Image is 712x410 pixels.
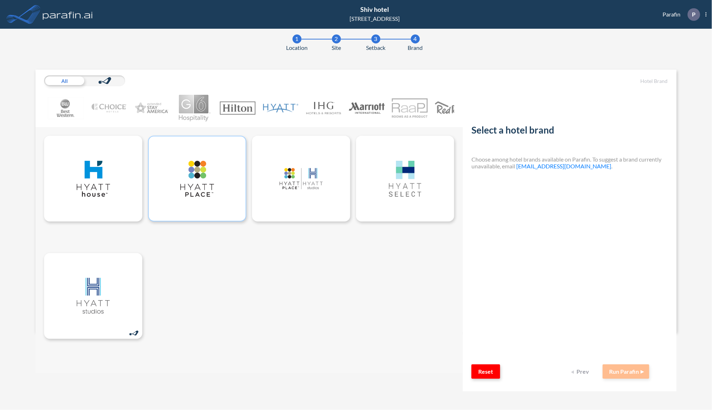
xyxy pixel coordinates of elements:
[392,95,428,121] img: RaaP
[220,95,256,121] img: Hilton
[44,75,85,86] div: All
[332,34,341,43] div: 2
[350,14,400,23] div: [STREET_ADDRESS]
[366,43,385,52] span: Setback
[91,95,127,121] img: Choice
[41,7,94,22] img: logo
[384,161,427,197] img: logo
[471,156,668,169] h4: Choose among hotel brands available on Parafin. To suggest a brand currently unavailable, email .
[293,34,302,43] div: 1
[435,95,471,121] img: Red Roof
[371,34,380,43] div: 3
[471,125,668,139] h2: Select a hotel brand
[286,43,308,52] span: Location
[349,95,385,121] img: Marriott
[332,43,341,52] span: Site
[263,95,299,121] img: Hyatt
[48,95,84,121] img: Best Western
[306,95,342,121] img: IHG
[177,95,213,121] img: G6 Hospitality
[692,11,696,18] p: P
[471,78,668,84] h5: Hotel Brand
[603,364,649,379] button: Run Parafin
[134,95,170,121] img: Extended Stay America
[72,161,115,197] img: logo
[471,364,500,379] button: Reset
[72,278,115,314] img: logo
[176,161,219,197] img: logo
[567,364,595,379] button: Prev
[360,5,389,13] span: Shiv hotel
[652,8,707,21] div: Parafin
[411,34,420,43] div: 4
[516,163,611,169] a: [EMAIL_ADDRESS][DOMAIN_NAME]
[280,161,323,197] img: logo
[408,43,423,52] span: Brand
